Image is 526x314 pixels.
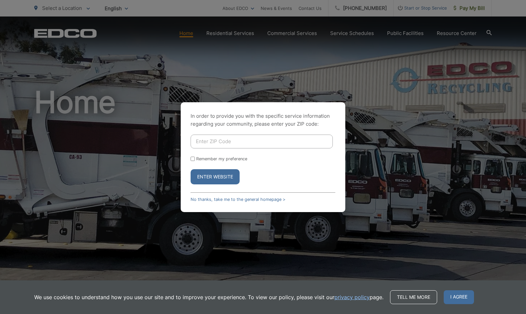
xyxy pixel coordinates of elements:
[196,156,247,161] label: Remember my preference
[444,290,474,304] span: I agree
[334,293,370,301] a: privacy policy
[34,293,383,301] p: We use cookies to understand how you use our site and to improve your experience. To view our pol...
[191,112,335,128] p: In order to provide you with the specific service information regarding your community, please en...
[191,197,285,202] a: No thanks, take me to the general homepage >
[191,135,333,148] input: Enter ZIP Code
[191,169,240,184] button: Enter Website
[390,290,437,304] a: Tell me more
